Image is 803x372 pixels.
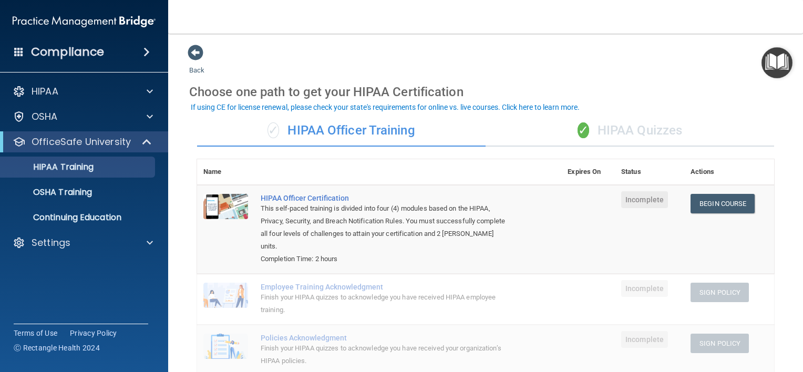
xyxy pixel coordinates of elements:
p: OSHA [32,110,58,123]
a: Settings [13,236,153,249]
p: HIPAA Training [7,162,94,172]
div: Completion Time: 2 hours [261,253,509,265]
img: PMB logo [13,11,156,32]
span: Ⓒ Rectangle Health 2024 [14,343,100,353]
div: This self-paced training is divided into four (4) modules based on the HIPAA, Privacy, Security, ... [261,202,509,253]
span: Incomplete [621,280,668,297]
h4: Compliance [31,45,104,59]
th: Status [615,159,684,185]
button: Sign Policy [691,334,749,353]
div: Finish your HIPAA quizzes to acknowledge you have received your organization’s HIPAA policies. [261,342,509,367]
a: OfficeSafe University [13,136,152,148]
span: Incomplete [621,331,668,348]
a: Privacy Policy [70,328,117,338]
p: Settings [32,236,70,249]
th: Name [197,159,254,185]
button: Open Resource Center [761,47,792,78]
button: Sign Policy [691,283,749,302]
div: If using CE for license renewal, please check your state's requirements for online vs. live cours... [191,104,580,111]
p: OfficeSafe University [32,136,131,148]
div: Employee Training Acknowledgment [261,283,509,291]
a: HIPAA Officer Certification [261,194,509,202]
div: Policies Acknowledgment [261,334,509,342]
div: HIPAA Quizzes [486,115,774,147]
th: Expires On [561,159,615,185]
a: Back [189,54,204,74]
p: OSHA Training [7,187,92,198]
p: HIPAA [32,85,58,98]
a: OSHA [13,110,153,123]
th: Actions [684,159,774,185]
a: Begin Course [691,194,755,213]
span: ✓ [578,122,589,138]
a: HIPAA [13,85,153,98]
div: HIPAA Officer Training [197,115,486,147]
div: Finish your HIPAA quizzes to acknowledge you have received HIPAA employee training. [261,291,509,316]
span: ✓ [267,122,279,138]
p: Continuing Education [7,212,150,223]
span: Incomplete [621,191,668,208]
div: Choose one path to get your HIPAA Certification [189,77,782,107]
a: Terms of Use [14,328,57,338]
button: If using CE for license renewal, please check your state's requirements for online vs. live cours... [189,102,581,112]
